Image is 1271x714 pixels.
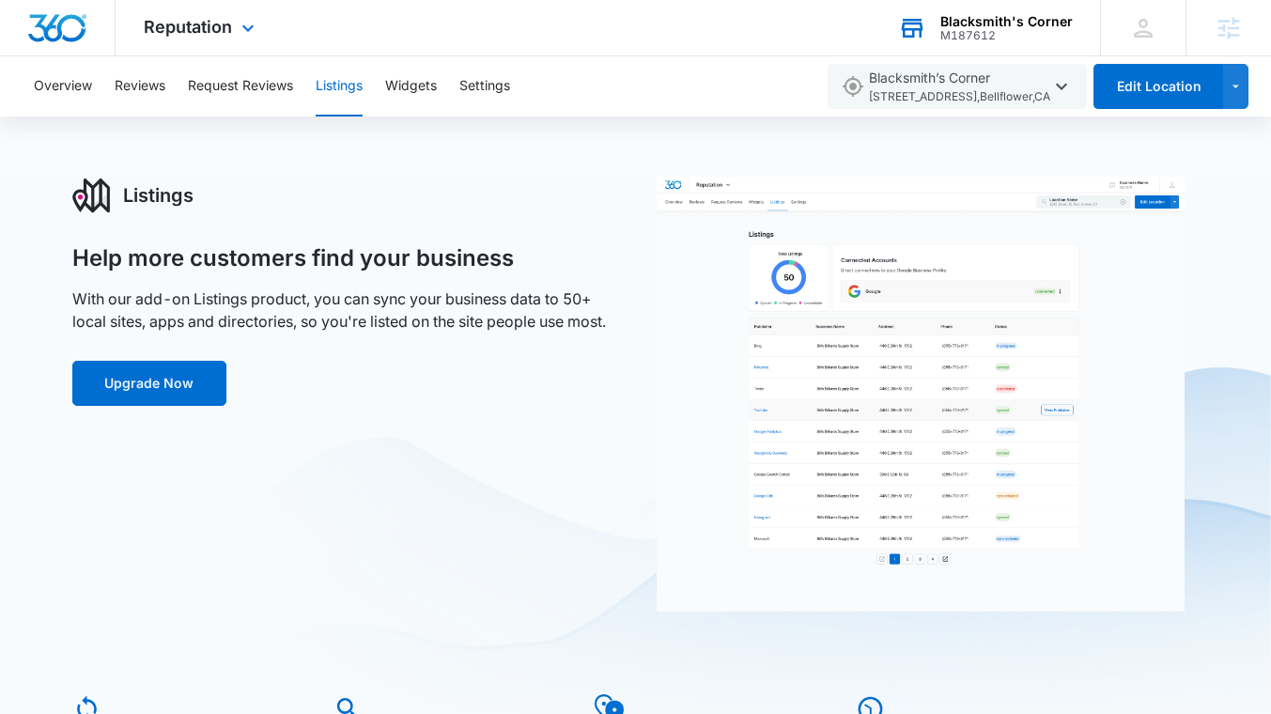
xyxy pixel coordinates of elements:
[869,68,1050,106] span: Blacksmith’s Corner
[115,56,165,116] button: Reviews
[1093,64,1223,109] button: Edit Location
[34,56,92,116] button: Overview
[459,56,510,116] button: Settings
[940,14,1073,29] div: account name
[828,64,1087,109] button: Blacksmith’s Corner[STREET_ADDRESS],Bellflower,CA
[72,287,615,333] p: With our add-on Listings product, you can sync your business data to 50+ local sites, apps and di...
[188,56,293,116] button: Request Reviews
[316,56,363,116] button: Listings
[869,88,1050,106] span: [STREET_ADDRESS] , Bellflower , CA
[72,244,514,272] h1: Help more customers find your business
[940,29,1073,42] div: account id
[123,181,194,210] h3: Listings
[385,56,437,116] button: Widgets
[144,17,232,37] span: Reputation
[72,361,226,406] button: Upgrade Now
